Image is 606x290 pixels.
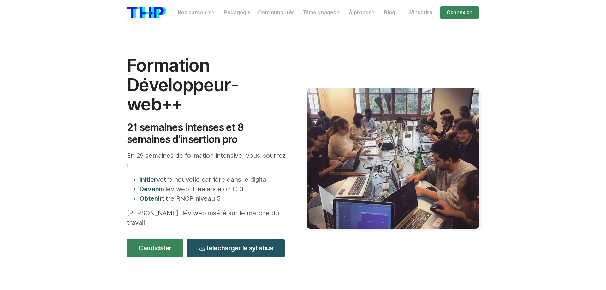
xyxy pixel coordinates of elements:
[220,6,254,19] a: Pédagogie
[140,184,288,194] li: dév web, freelance on CDI
[187,239,285,257] a: Télécharger le syllabus
[254,6,299,19] a: Communautés
[380,6,399,19] a: Blog
[174,6,220,19] a: Nos parcours
[345,6,380,19] a: À propos
[405,6,436,19] a: S'inscrire
[140,195,162,202] span: Obtenir
[127,56,288,114] h1: Formation Développeur-web++
[127,239,183,257] a: Candidater
[440,6,479,19] a: Connexion
[127,208,288,227] p: [PERSON_NAME] dév web inséré sur le marché du travail
[127,7,166,18] img: logo
[140,175,288,184] li: votre nouvelle carrière dans le digital
[140,194,288,203] li: titre RNCP niveau 5
[140,185,163,193] span: Devenir
[299,6,345,19] a: Témoignages
[307,88,479,229] img: Travail
[140,176,157,183] span: Initier
[127,121,288,146] h2: 21 semaines intenses et 8 semaines d'insertion pro
[127,151,288,170] p: En 29 semaines de formation intensive, vous pourrez :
